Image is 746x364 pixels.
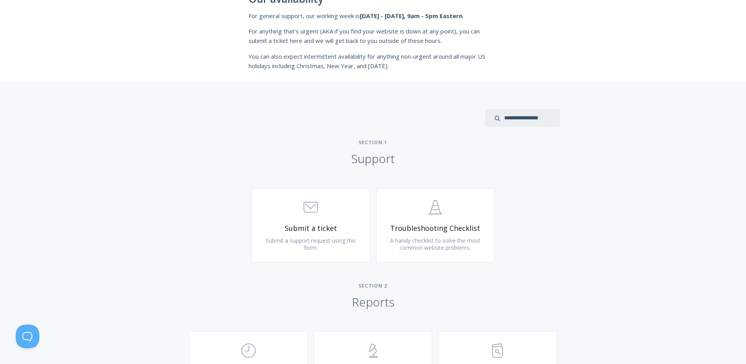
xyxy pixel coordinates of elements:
iframe: Toggle Customer Support [16,325,39,348]
p: For anything that's urgent (AKA if you find your website is down at any point), you can submit a ... [249,26,498,46]
span: A handy checklist to solve the most common website problems. [390,237,481,251]
strong: [DATE] - [DATE], 9am - 5pm Eastern [360,12,462,20]
span: Troubleshooting Checklist [389,224,483,233]
span: Submit a ticket [264,224,358,233]
input: search input [485,109,560,127]
p: For general support, our working week is . [249,11,498,20]
a: Troubleshooting Checklist A handy checklist to solve the most common website problems. [376,188,495,262]
span: Submit a support request using this form. [266,237,356,251]
a: Submit a ticket Submit a support request using this form. [252,188,370,262]
p: You can also expect intermittent availability for anything non-urgent around all major US holiday... [249,52,498,71]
